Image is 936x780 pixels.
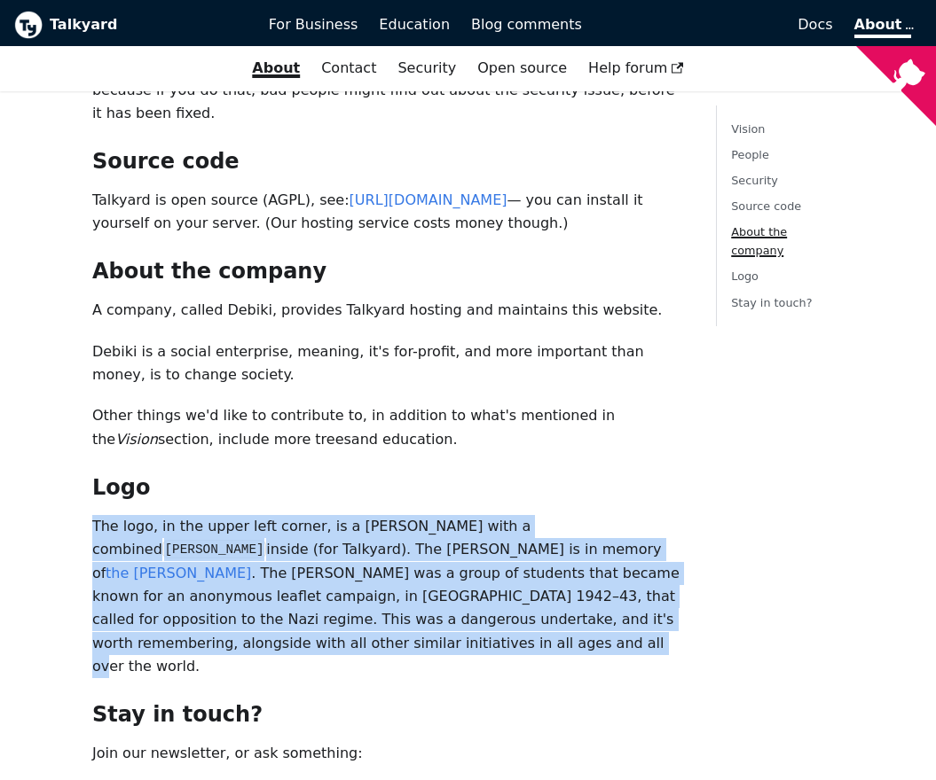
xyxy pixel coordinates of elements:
[106,565,251,581] a: the [PERSON_NAME]
[731,225,787,257] a: About the company
[115,431,158,448] em: Vision
[588,59,684,76] span: Help forum
[14,11,244,39] a: Talkyard logoTalkyard
[269,16,358,33] span: For Business
[854,16,911,38] a: About
[731,148,769,161] a: People
[92,340,688,387] p: Debiki is a social enterprise, meaning, it's for-profit, and more important than money, is to cha...
[92,404,688,451] p: Other things we'd like to contribute to, in addition to what's mentioned in the section, include ...
[460,10,593,40] a: Blog comments
[14,11,43,39] img: Talkyard logo
[731,122,765,136] a: Vision
[162,540,266,558] code: [PERSON_NAME]
[467,53,578,83] a: Open source
[731,270,759,284] a: Logo
[92,299,688,322] p: A company, called Debiki, provides Talkyard hosting and maintains this website.
[379,16,450,33] span: Education
[368,10,460,40] a: Education
[92,474,688,501] h2: Logo
[92,189,688,236] p: Talkyard is open source (AGPL), see: — you can install it yourself on your server. (Our hosting s...
[311,53,387,83] a: Contact
[92,701,688,728] h2: Stay in touch?
[92,515,688,679] p: The logo, in the upper left corner, is a [PERSON_NAME] with a combined inside (for Talkyard). The...
[731,296,812,309] a: Stay in touch?
[241,53,311,83] a: About
[798,16,832,33] span: Docs
[92,742,688,765] p: Join our newsletter, or ask something:
[92,258,688,285] h2: About the company
[471,16,582,33] span: Blog comments
[258,10,369,40] a: For Business
[350,191,507,208] a: [URL][DOMAIN_NAME]
[731,174,778,187] a: Security
[593,10,844,40] a: Docs
[50,13,244,36] b: Talkyard
[731,199,801,213] a: Source code
[387,53,467,83] a: Security
[578,53,695,83] a: Help forum
[92,148,688,175] h2: Source code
